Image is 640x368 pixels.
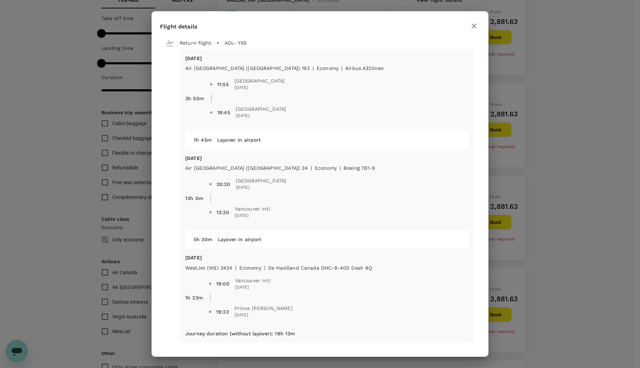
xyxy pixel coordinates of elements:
[236,105,286,112] span: [GEOGRAPHIC_DATA]
[194,237,212,242] span: 5h 30m
[340,165,341,171] span: |
[216,280,229,287] div: 18:00
[341,65,342,71] span: |
[345,65,384,72] p: Airbus A320neo
[236,177,286,184] span: [GEOGRAPHIC_DATA]
[234,77,285,84] span: [GEOGRAPHIC_DATA]
[216,308,229,315] div: 19:23
[235,284,271,291] span: [DATE]
[217,81,229,88] div: 11:55
[313,65,314,71] span: |
[235,212,270,219] span: [DATE]
[185,330,295,337] p: Journey duration (without layover) : 18h 13m
[235,265,236,271] span: |
[194,137,212,143] span: 1h 45m
[236,184,286,191] span: [DATE]
[185,294,203,301] p: 1h 23m
[234,312,293,319] span: [DATE]
[225,39,247,46] p: ADL - YXS
[180,39,211,46] p: Return flight
[311,165,312,171] span: |
[185,195,203,202] p: 13h 0m
[160,23,198,30] span: Flight details
[235,205,270,212] span: Vancouver Intl
[217,137,261,143] span: Layover in airport
[185,65,310,72] p: Air [GEOGRAPHIC_DATA] ([GEOGRAPHIC_DATA]) 192
[185,254,469,261] p: [DATE]
[218,237,262,242] span: Layover in airport
[235,277,271,284] span: Vancouver Intl
[236,112,286,120] span: [DATE]
[185,55,469,62] p: [DATE]
[344,164,375,172] p: Boeing 787-9
[185,155,469,162] p: [DATE]
[264,265,265,271] span: |
[316,65,339,72] p: economy
[315,164,337,172] p: economy
[185,264,233,271] p: WestJet (WS) 3424
[217,109,230,116] div: 18:45
[185,164,308,172] p: Air [GEOGRAPHIC_DATA] ([GEOGRAPHIC_DATA]) 24
[216,181,230,188] div: 20:30
[234,305,293,312] span: Prince [PERSON_NAME]
[185,95,204,102] p: 3h 50m
[216,209,229,216] div: 12:30
[268,264,372,271] p: De Havilland Canada DHC-8-400 Dash 8Q
[234,84,285,91] span: [DATE]
[239,264,261,271] p: economy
